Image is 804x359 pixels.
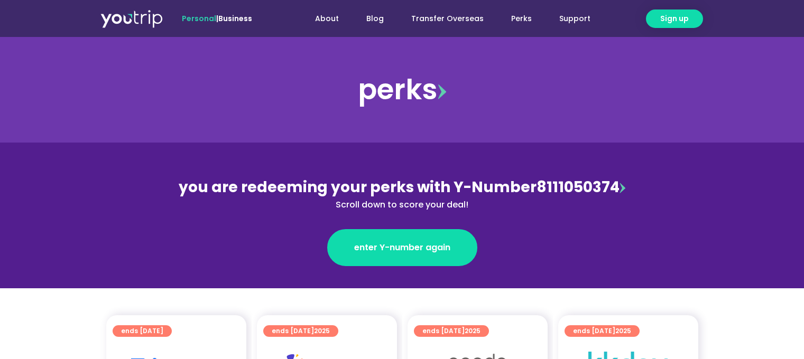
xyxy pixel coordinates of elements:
[565,325,640,337] a: ends [DATE]2025
[218,13,252,24] a: Business
[354,241,450,254] span: enter Y-number again
[546,9,604,29] a: Support
[497,9,546,29] a: Perks
[173,176,632,211] div: 8111050374
[263,325,338,337] a: ends [DATE]2025
[113,325,172,337] a: ends [DATE]
[179,177,537,197] span: you are redeeming your perks with Y-Number
[353,9,398,29] a: Blog
[422,325,480,337] span: ends [DATE]
[465,326,480,335] span: 2025
[327,229,477,266] a: enter Y-number again
[314,326,330,335] span: 2025
[615,326,631,335] span: 2025
[573,325,631,337] span: ends [DATE]
[414,325,489,337] a: ends [DATE]2025
[398,9,497,29] a: Transfer Overseas
[173,199,632,211] div: Scroll down to score your deal!
[281,9,604,29] nav: Menu
[121,325,163,337] span: ends [DATE]
[272,325,330,337] span: ends [DATE]
[301,9,353,29] a: About
[182,13,216,24] span: Personal
[660,13,689,24] span: Sign up
[646,10,703,28] a: Sign up
[182,13,252,24] span: |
